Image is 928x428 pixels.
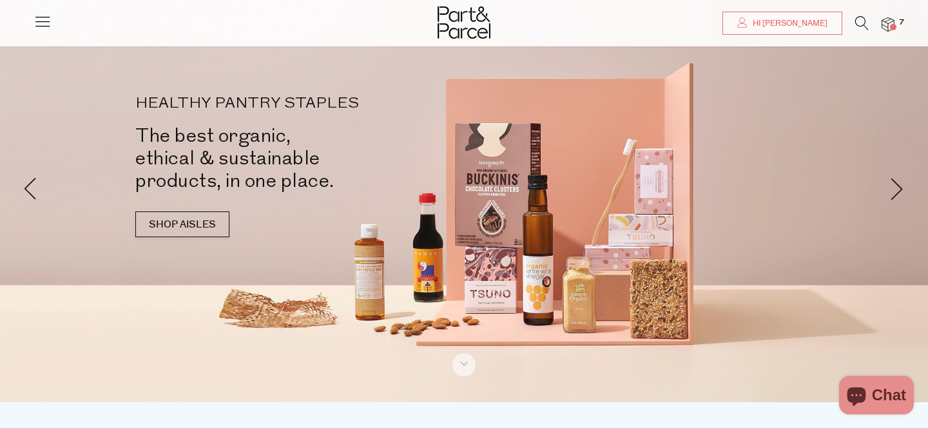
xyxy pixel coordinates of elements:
[135,211,229,237] a: SHOP AISLES
[749,18,827,29] span: Hi [PERSON_NAME]
[835,376,918,418] inbox-online-store-chat: Shopify online store chat
[882,17,894,31] a: 7
[438,6,490,39] img: Part&Parcel
[722,12,842,35] a: Hi [PERSON_NAME]
[135,124,483,192] h2: The best organic, ethical & sustainable products, in one place.
[135,96,483,112] p: HEALTHY PANTRY STAPLES
[896,17,907,28] span: 7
